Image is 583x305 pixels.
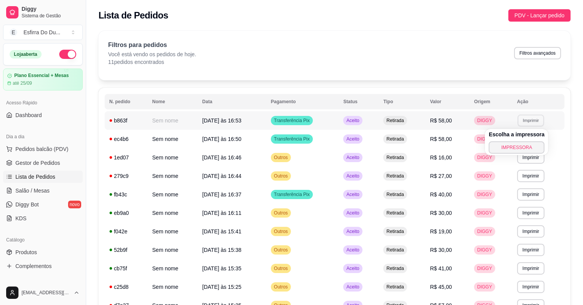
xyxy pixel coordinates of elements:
[108,50,196,58] p: Você está vendo os pedidos de hoje.
[109,154,143,161] div: 1ed07
[109,117,143,124] div: b863f
[476,284,494,290] span: DIGGY
[517,244,545,256] button: Imprimir
[379,94,425,109] th: Tipo
[3,97,83,109] div: Acesso Rápido
[148,148,198,167] td: Sem nome
[518,114,544,126] button: Imprimir
[109,135,143,143] div: ec4b6
[15,248,37,256] span: Produtos
[476,265,494,271] span: DIGGY
[385,210,405,216] span: Retirada
[430,265,452,271] span: R$ 41,00
[345,284,361,290] span: Aceito
[476,136,494,142] span: DIGGY
[489,141,545,154] button: IMPRESSORA
[10,50,42,59] div: Loja aberta
[15,111,42,119] span: Dashboard
[148,111,198,130] td: Sem nome
[272,284,289,290] span: Outros
[430,191,452,198] span: R$ 40,00
[430,210,452,216] span: R$ 30,00
[430,228,452,235] span: R$ 19,00
[430,173,452,179] span: R$ 27,00
[13,80,32,86] article: até 25/09
[272,247,289,253] span: Outros
[148,94,198,109] th: Nome
[385,284,405,290] span: Retirada
[148,222,198,241] td: Sem nome
[517,281,545,293] button: Imprimir
[430,284,452,290] span: R$ 45,00
[272,191,311,198] span: Transferência Pix
[105,94,148,109] th: N. pedido
[426,94,470,109] th: Valor
[148,241,198,259] td: Sem nome
[345,191,361,198] span: Aceito
[15,159,60,167] span: Gestor de Pedidos
[430,136,452,142] span: R$ 58,00
[476,247,494,253] span: DIGGY
[489,131,545,138] h4: Escolha a impressora
[15,173,55,181] span: Lista de Pedidos
[345,136,361,142] span: Aceito
[476,210,494,216] span: DIGGY
[469,94,513,109] th: Origem
[385,173,405,179] span: Retirada
[476,117,494,124] span: DIGGY
[108,58,196,66] p: 11 pedidos encontrados
[272,154,289,161] span: Outros
[272,210,289,216] span: Outros
[476,173,494,179] span: DIGGY
[272,117,311,124] span: Transferência Pix
[476,154,494,161] span: DIGGY
[430,247,452,253] span: R$ 30,00
[345,154,361,161] span: Aceito
[385,247,405,253] span: Retirada
[517,151,545,164] button: Imprimir
[14,73,69,79] article: Plano Essencial + Mesas
[202,173,242,179] span: [DATE] às 16:44
[517,170,545,182] button: Imprimir
[198,94,266,109] th: Data
[15,145,68,153] span: Pedidos balcão (PDV)
[109,265,143,272] div: cb75f
[385,154,405,161] span: Retirada
[202,284,242,290] span: [DATE] às 15:25
[345,173,361,179] span: Aceito
[202,154,242,161] span: [DATE] às 16:46
[109,172,143,180] div: 279c9
[202,117,242,124] span: [DATE] às 16:53
[272,228,289,235] span: Outros
[148,185,198,204] td: Sem nome
[514,47,561,59] button: Filtros avançados
[385,191,405,198] span: Retirada
[3,131,83,143] div: Dia a dia
[3,234,83,246] div: Catálogo
[345,265,361,271] span: Aceito
[109,209,143,217] div: eb9a0
[148,259,198,278] td: Sem nome
[202,247,242,253] span: [DATE] às 15:38
[517,207,545,219] button: Imprimir
[517,262,545,275] button: Imprimir
[22,6,80,13] span: Diggy
[345,228,361,235] span: Aceito
[22,13,80,19] span: Sistema de Gestão
[385,228,405,235] span: Retirada
[99,9,168,22] h2: Lista de Pedidos
[345,247,361,253] span: Aceito
[385,265,405,271] span: Retirada
[109,191,143,198] div: fb43c
[109,228,143,235] div: f042e
[59,50,76,59] button: Alterar Status
[430,154,452,161] span: R$ 16,00
[517,188,545,201] button: Imprimir
[148,204,198,222] td: Sem nome
[23,28,60,36] div: Esfirra Do Du ...
[345,117,361,124] span: Aceito
[202,136,242,142] span: [DATE] às 16:50
[272,173,289,179] span: Outros
[513,94,565,109] th: Ação
[15,215,27,222] span: KDS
